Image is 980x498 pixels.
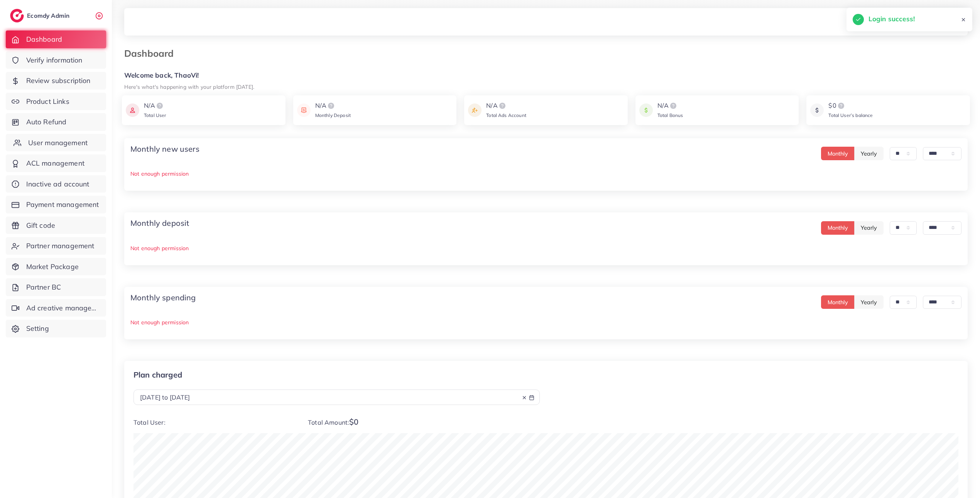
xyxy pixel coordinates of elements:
[26,179,90,189] span: Inactive ad account
[297,101,311,119] img: icon payment
[130,293,196,302] h4: Monthly spending
[6,217,106,234] a: Gift code
[130,318,961,327] p: Not enough permission
[26,34,62,44] span: Dashboard
[810,101,824,119] img: icon payment
[26,55,83,65] span: Verify information
[26,200,99,210] span: Payment management
[27,12,71,19] h2: Ecomdy Admin
[854,221,884,235] button: Yearly
[28,138,88,148] span: User management
[308,417,540,427] p: Total Amount:
[6,196,106,213] a: Payment management
[133,370,540,379] p: Plan charged
[26,97,69,107] span: Product Links
[133,417,296,427] p: Total User:
[6,237,106,255] a: Partner management
[124,83,254,90] small: Here's what's happening with your platform [DATE].
[26,324,49,334] span: Setting
[6,278,106,296] a: Partner BC
[155,101,164,110] img: logo
[124,48,180,59] h3: Dashboard
[10,9,71,22] a: logoEcomdy Admin
[124,71,968,80] h5: Welcome back, ThaoVi!
[140,393,190,401] span: [DATE] to [DATE]
[315,112,351,118] span: Monthly Deposit
[836,101,846,110] img: logo
[6,299,106,317] a: Ad creative management
[468,101,482,119] img: icon payment
[821,221,855,235] button: Monthly
[26,76,91,86] span: Review subscription
[6,30,106,48] a: Dashboard
[6,154,106,172] a: ACL management
[26,282,61,292] span: Partner BC
[657,112,683,118] span: Total Bonus
[26,117,67,127] span: Auto Refund
[6,258,106,276] a: Market Package
[828,101,873,110] div: $0
[868,14,915,24] h5: Login success!
[26,303,100,313] span: Ad creative management
[486,101,526,110] div: N/A
[126,101,139,119] img: icon payment
[6,320,106,337] a: Setting
[26,241,95,251] span: Partner management
[130,144,199,154] h4: Monthly new users
[498,101,507,110] img: logo
[349,417,358,427] span: $0
[10,9,24,22] img: logo
[669,101,678,110] img: logo
[144,112,166,118] span: Total User
[26,262,79,272] span: Market Package
[6,93,106,110] a: Product Links
[26,220,55,230] span: Gift code
[486,112,526,118] span: Total Ads Account
[6,175,106,193] a: Inactive ad account
[130,244,961,253] p: Not enough permission
[6,134,106,152] a: User management
[639,101,653,119] img: icon payment
[6,72,106,90] a: Review subscription
[821,295,855,309] button: Monthly
[821,147,855,160] button: Monthly
[326,101,336,110] img: logo
[6,113,106,131] a: Auto Refund
[26,158,84,168] span: ACL management
[6,51,106,69] a: Verify information
[854,295,884,309] button: Yearly
[854,147,884,160] button: Yearly
[130,169,961,178] p: Not enough permission
[828,112,873,118] span: Total User’s balance
[657,101,683,110] div: N/A
[315,101,351,110] div: N/A
[144,101,166,110] div: N/A
[130,219,189,228] h4: Monthly deposit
